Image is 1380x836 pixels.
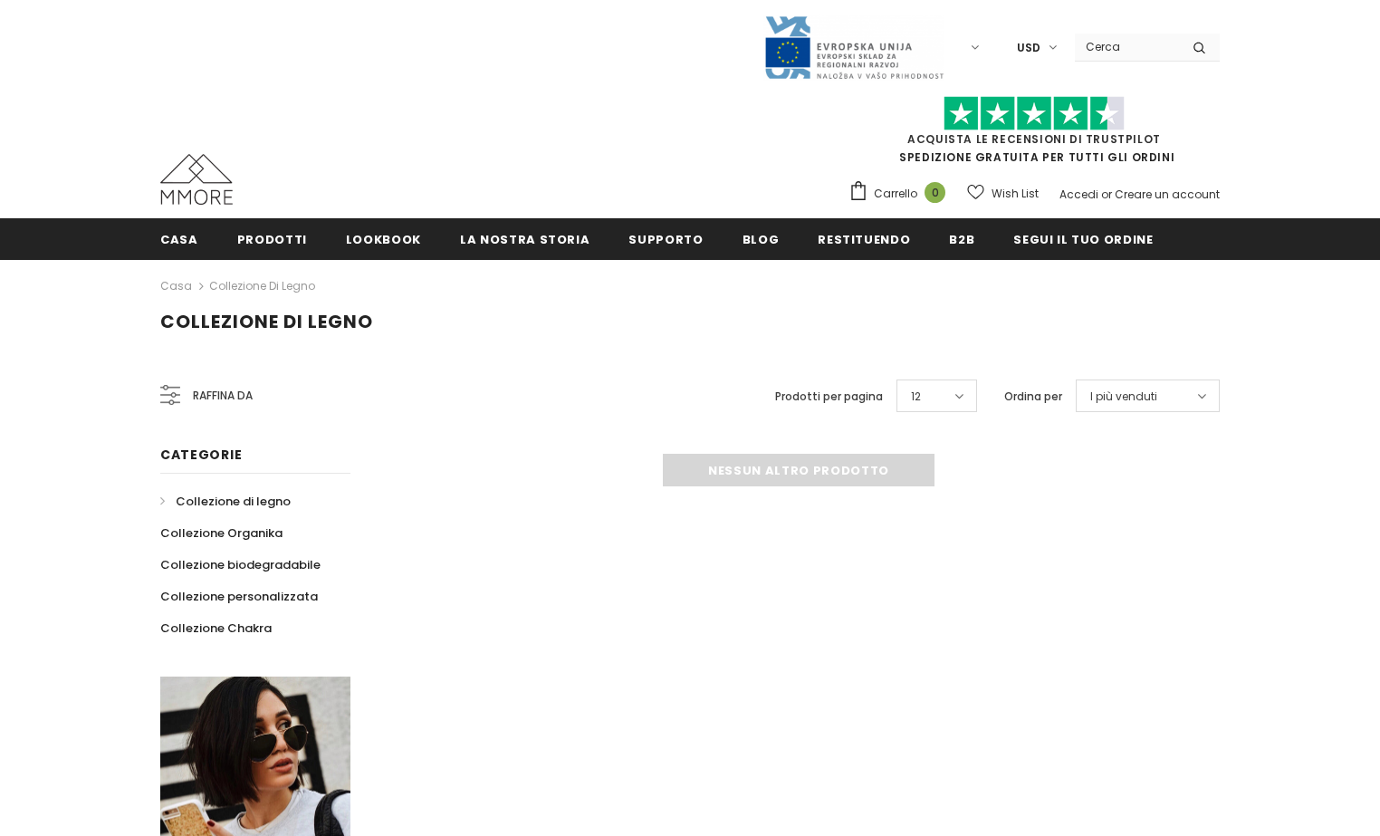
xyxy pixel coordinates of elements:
[160,549,321,581] a: Collezione biodegradabile
[818,218,910,259] a: Restituendo
[160,485,291,517] a: Collezione di legno
[237,231,307,248] span: Prodotti
[911,388,921,406] span: 12
[160,218,198,259] a: Casa
[628,231,703,248] span: supporto
[160,524,283,542] span: Collezione Organika
[743,218,780,259] a: Blog
[1059,187,1098,202] a: Accedi
[160,556,321,573] span: Collezione biodegradabile
[949,218,974,259] a: B2B
[160,309,373,334] span: Collezione di legno
[763,14,944,81] img: Javni Razpis
[925,182,945,203] span: 0
[874,185,917,203] span: Carrello
[1090,388,1157,406] span: I più venduti
[160,517,283,549] a: Collezione Organika
[743,231,780,248] span: Blog
[944,96,1125,131] img: Fidati di Pilot Stars
[160,154,233,205] img: Casi MMORE
[775,388,883,406] label: Prodotti per pagina
[992,185,1039,203] span: Wish List
[763,39,944,54] a: Javni Razpis
[967,178,1039,209] a: Wish List
[160,231,198,248] span: Casa
[346,218,421,259] a: Lookbook
[1013,218,1153,259] a: Segui il tuo ordine
[160,612,272,644] a: Collezione Chakra
[193,386,253,406] span: Raffina da
[907,131,1161,147] a: Acquista le recensioni di TrustPilot
[949,231,974,248] span: B2B
[1004,388,1062,406] label: Ordina per
[628,218,703,259] a: supporto
[346,231,421,248] span: Lookbook
[848,104,1220,165] span: SPEDIZIONE GRATUITA PER TUTTI GLI ORDINI
[160,275,192,297] a: Casa
[160,588,318,605] span: Collezione personalizzata
[818,231,910,248] span: Restituendo
[160,581,318,612] a: Collezione personalizzata
[209,278,315,293] a: Collezione di legno
[1013,231,1153,248] span: Segui il tuo ordine
[237,218,307,259] a: Prodotti
[1075,34,1179,60] input: Search Site
[160,620,272,637] span: Collezione Chakra
[1017,39,1040,57] span: USD
[848,180,954,207] a: Carrello 0
[460,218,589,259] a: La nostra storia
[1101,187,1112,202] span: or
[460,231,589,248] span: La nostra storia
[160,446,242,464] span: Categorie
[176,493,291,510] span: Collezione di legno
[1115,187,1220,202] a: Creare un account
